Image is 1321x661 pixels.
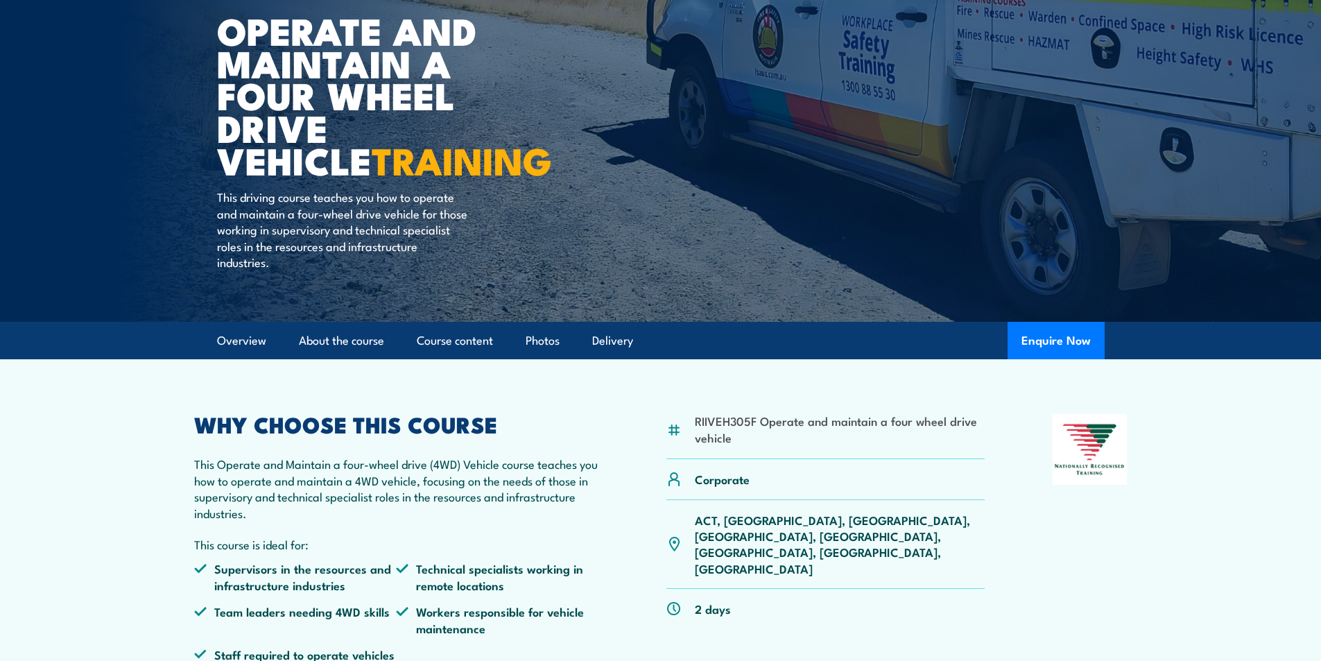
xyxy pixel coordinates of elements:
p: ACT, [GEOGRAPHIC_DATA], [GEOGRAPHIC_DATA], [GEOGRAPHIC_DATA], [GEOGRAPHIC_DATA], [GEOGRAPHIC_DATA... [695,512,985,577]
p: 2 days [695,601,731,617]
p: This driving course teaches you how to operate and maintain a four-wheel drive vehicle for those ... [217,189,470,270]
li: Team leaders needing 4WD skills [194,603,397,636]
li: Supervisors in the resources and infrastructure industries [194,560,397,593]
img: Nationally Recognised Training logo. [1053,414,1128,485]
button: Enquire Now [1008,322,1105,359]
p: This Operate and Maintain a four-wheel drive (4WD) Vehicle course teaches you how to operate and ... [194,456,599,521]
h2: WHY CHOOSE THIS COURSE [194,414,599,433]
li: Technical specialists working in remote locations [396,560,598,593]
p: Corporate [695,471,750,487]
strong: TRAINING [372,130,552,188]
li: Workers responsible for vehicle maintenance [396,603,598,636]
a: Photos [526,323,560,359]
a: Course content [417,323,493,359]
p: This course is ideal for: [194,536,599,552]
a: Delivery [592,323,633,359]
h1: Operate and Maintain a Four Wheel Drive Vehicle [217,14,560,176]
a: About the course [299,323,384,359]
a: Overview [217,323,266,359]
li: RIIVEH305F Operate and maintain a four wheel drive vehicle [695,413,985,445]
